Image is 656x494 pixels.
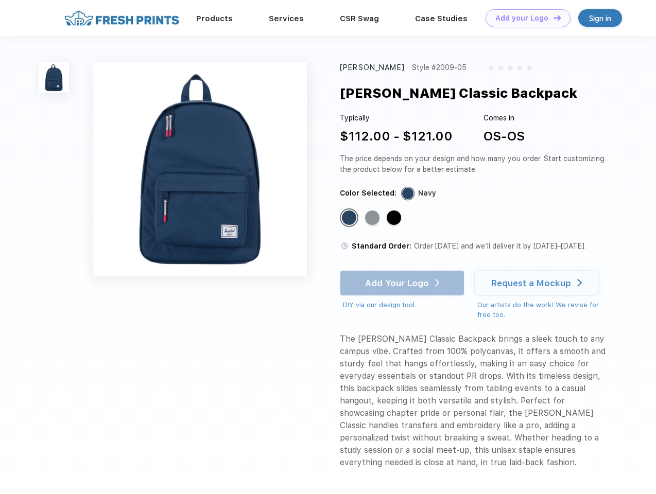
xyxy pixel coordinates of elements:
div: Request a Mockup [491,278,571,288]
div: Raven Crosshatch [365,210,379,225]
div: Style #2009-05 [412,62,467,73]
div: [PERSON_NAME] [340,62,405,73]
img: white arrow [577,279,582,287]
span: Standard Order: [352,242,411,250]
img: func=resize&h=100 [39,62,69,93]
div: OS-OS [484,127,525,146]
img: gray_star.svg [516,65,523,71]
img: gray_star.svg [488,65,494,71]
img: DT [554,15,561,21]
div: Typically [340,113,453,123]
div: Navy [418,188,436,199]
div: Our artists do the work! We revise for free too. [477,300,609,320]
img: gray_star.svg [526,65,532,71]
div: Add your Logo [495,14,548,23]
div: The [PERSON_NAME] Classic Backpack brings a sleek touch to any campus vibe. Crafted from 100% pol... [340,333,609,469]
div: The price depends on your design and how many you order. Start customizing the product below for ... [340,153,609,175]
div: [PERSON_NAME] Classic Backpack [340,83,577,103]
a: Products [196,14,233,23]
img: fo%20logo%202.webp [61,9,182,27]
img: func=resize&h=640 [93,62,307,276]
div: DIY via our design tool. [343,300,464,310]
div: Black [387,210,401,225]
div: Comes in [484,113,525,123]
span: Order [DATE] and we’ll deliver it by [DATE]–[DATE]. [414,242,586,250]
a: Sign in [578,9,622,27]
img: standard order [340,241,349,251]
div: $112.00 - $121.00 [340,127,453,146]
img: gray_star.svg [497,65,504,71]
div: Color Selected: [340,188,396,199]
div: Navy [342,210,356,225]
div: Sign in [589,12,611,24]
img: gray_star.svg [507,65,513,71]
